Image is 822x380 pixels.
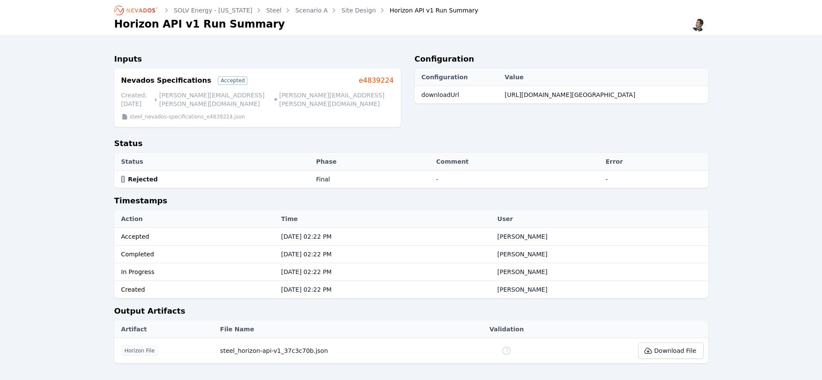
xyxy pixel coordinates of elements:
[121,75,211,86] h3: Nevados Specifications
[121,232,273,241] div: Accepted
[128,175,158,184] span: Rejected
[316,175,330,184] div: Final
[277,281,493,299] td: [DATE] 02:22 PM
[359,75,394,86] a: e4839224
[216,321,461,338] th: File Name
[114,195,708,210] h2: Timestamps
[501,69,708,86] th: Value
[121,346,158,356] span: Horizon File
[121,285,273,294] div: Created
[114,305,708,321] h2: Output Artifacts
[114,3,479,17] nav: Breadcrumb
[501,86,708,104] td: [URL][DOMAIN_NAME][GEOGRAPHIC_DATA]
[274,91,387,108] p: [PERSON_NAME][EMAIL_ADDRESS][PERSON_NAME][DOMAIN_NAME]
[493,210,708,228] th: User
[312,153,431,171] th: Phase
[422,91,460,98] span: downloadUrl
[295,6,328,15] a: Scenario A
[121,91,147,108] p: Created: [DATE]
[154,91,267,108] p: [PERSON_NAME][EMAIL_ADDRESS][PERSON_NAME][DOMAIN_NAME]
[277,263,493,281] td: [DATE] 02:22 PM
[121,268,273,276] div: In Progress
[174,6,252,15] a: SOLV Energy - [US_STATE]
[277,210,493,228] th: Time
[493,281,708,299] td: [PERSON_NAME]
[415,53,708,69] h2: Configuration
[493,228,708,246] td: [PERSON_NAME]
[493,246,708,263] td: [PERSON_NAME]
[415,69,501,86] th: Configuration
[220,347,328,354] span: steel_horizon-api-v1_37c3c70b.json
[341,6,376,15] a: Site Design
[432,171,602,188] td: -
[601,153,708,171] th: Error
[638,343,703,359] button: Download File
[114,53,401,69] h2: Inputs
[130,113,245,120] p: steel_nevados-specifications_e4839224.json
[501,346,512,356] div: No Schema
[218,76,247,85] div: Accepted
[277,228,493,246] td: [DATE] 02:22 PM
[432,153,602,171] th: Comment
[114,17,285,31] h1: Horizon API v1 Run Summary
[493,263,708,281] td: [PERSON_NAME]
[601,171,708,188] td: -
[114,210,277,228] th: Action
[114,153,312,171] th: Status
[692,18,705,32] img: Alex Kushner
[121,250,273,259] div: Completed
[114,137,708,153] h2: Status
[378,6,478,15] div: Horizon API v1 Run Summary
[277,246,493,263] td: [DATE] 02:22 PM
[266,6,282,15] a: Steel
[114,321,216,338] th: Artifact
[461,321,552,338] th: Validation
